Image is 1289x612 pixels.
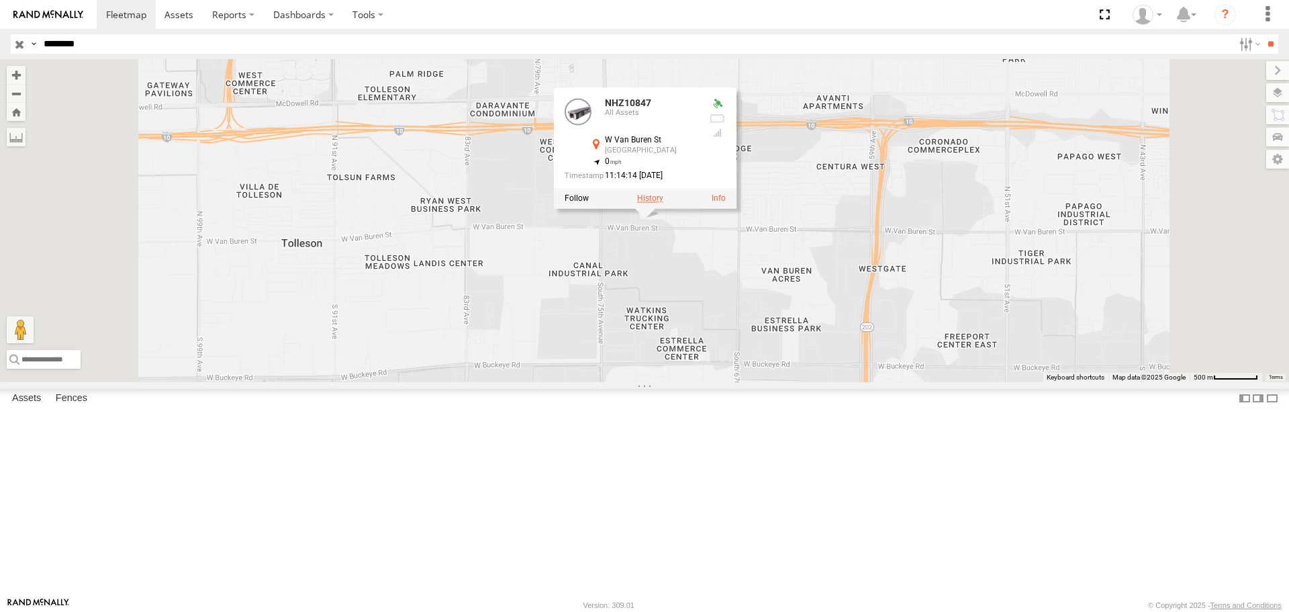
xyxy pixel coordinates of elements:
[710,99,726,110] div: Valid GPS Fix
[583,601,634,609] div: Version: 309.01
[1266,389,1279,408] label: Hide Summary Table
[7,599,69,612] a: Visit our Website
[1190,373,1262,382] button: Map Scale: 500 m per 63 pixels
[1128,5,1167,25] div: Zulema McIntosch
[1266,150,1289,169] label: Map Settings
[605,136,699,145] div: W Van Buren St
[49,390,94,408] label: Fences
[565,172,699,181] div: Date/time of location update
[565,194,589,204] label: Realtime tracking of Asset
[13,10,83,19] img: rand-logo.svg
[565,99,591,126] a: View Asset Details
[605,157,622,167] span: 0
[637,194,663,204] label: View Asset History
[1238,389,1251,408] label: Dock Summary Table to the Left
[1251,389,1265,408] label: Dock Summary Table to the Right
[605,147,699,155] div: [GEOGRAPHIC_DATA]
[28,34,39,54] label: Search Query
[712,194,726,204] a: View Asset Details
[1210,601,1282,609] a: Terms and Conditions
[1194,374,1213,381] span: 500 m
[7,316,34,343] button: Drag Pegman onto the map to open Street View
[710,114,726,124] div: No battery health information received from this device.
[5,390,48,408] label: Assets
[605,98,651,109] a: NHZ10847
[1047,373,1104,382] button: Keyboard shortcuts
[7,103,26,121] button: Zoom Home
[710,128,726,139] div: Last Event GSM Signal Strength
[605,110,699,118] div: All Assets
[1148,601,1282,609] div: © Copyright 2025 -
[1234,34,1263,54] label: Search Filter Options
[7,66,26,84] button: Zoom in
[7,128,26,146] label: Measure
[1269,374,1283,380] a: Terms (opens in new tab)
[1214,4,1236,26] i: ?
[7,84,26,103] button: Zoom out
[1112,374,1186,381] span: Map data ©2025 Google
